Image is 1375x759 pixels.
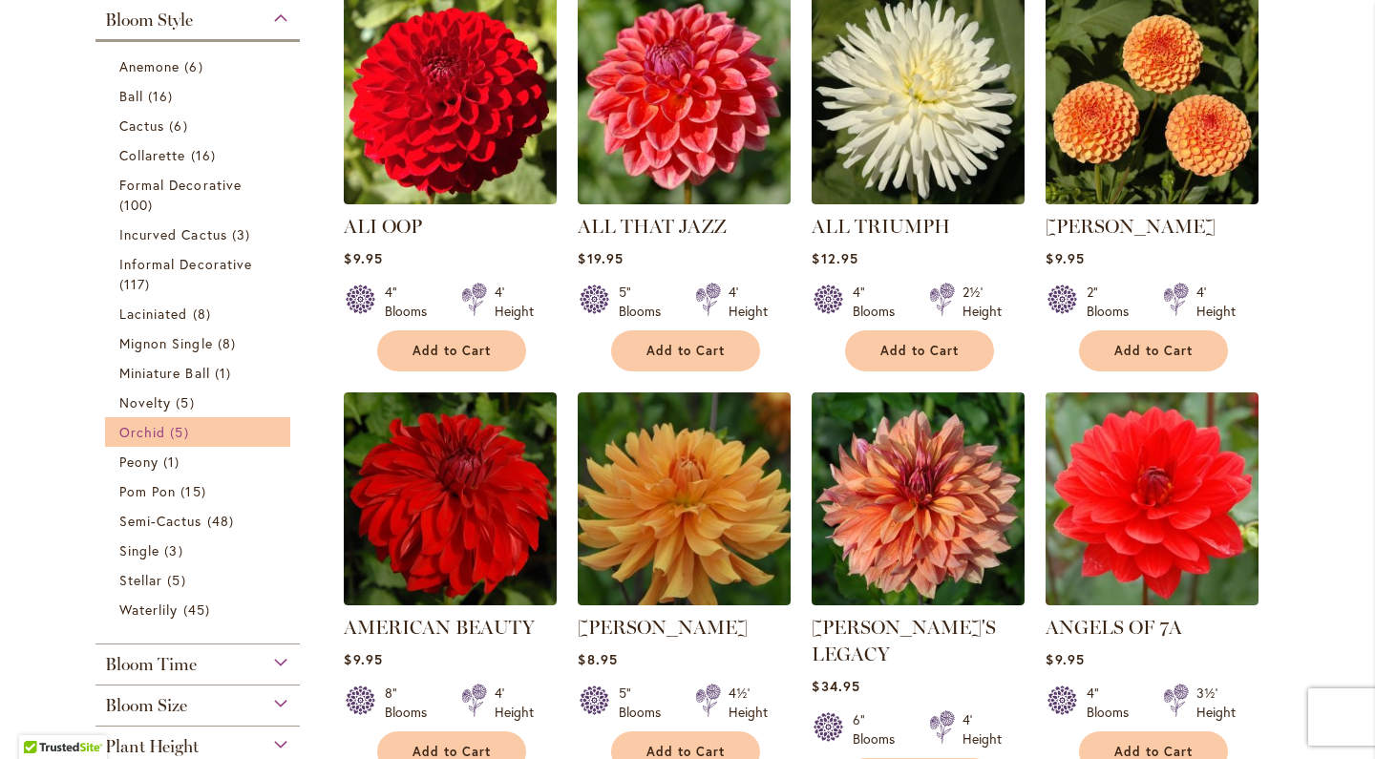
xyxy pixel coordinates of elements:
[385,283,438,321] div: 4" Blooms
[853,283,906,321] div: 4" Blooms
[880,343,959,359] span: Add to Cart
[853,710,906,748] div: 6" Blooms
[119,540,281,560] a: Single 3
[119,423,165,441] span: Orchid
[812,392,1025,605] img: Andy's Legacy
[119,364,210,382] span: Miniature Ball
[119,56,281,76] a: Anemone 6
[193,304,216,324] span: 8
[344,392,557,605] img: AMERICAN BEAUTY
[167,570,190,590] span: 5
[619,684,672,722] div: 5" Blooms
[119,392,281,412] a: Novelty 5
[164,540,187,560] span: 3
[105,654,197,675] span: Bloom Time
[578,616,748,639] a: [PERSON_NAME]
[119,452,281,472] a: Peony 1
[218,333,241,353] span: 8
[119,481,281,501] a: Pom Pon 15
[170,422,193,442] span: 5
[344,215,422,238] a: ALI OOP
[119,334,213,352] span: Mignon Single
[962,710,1002,748] div: 4' Height
[184,56,207,76] span: 6
[729,684,768,722] div: 4½' Height
[812,249,857,267] span: $12.95
[845,330,994,371] button: Add to Cart
[344,190,557,208] a: ALI OOP
[578,392,791,605] img: ANDREW CHARLES
[119,482,176,500] span: Pom Pon
[812,215,950,238] a: ALL TRIUMPH
[646,343,725,359] span: Add to Cart
[119,422,281,442] a: Orchid 5
[105,10,193,31] span: Bloom Style
[385,684,438,722] div: 8" Blooms
[578,650,617,668] span: $8.95
[119,393,171,411] span: Novelty
[119,570,281,590] a: Stellar 5
[119,86,281,106] a: Ball 16
[495,283,534,321] div: 4' Height
[169,116,192,136] span: 6
[183,600,215,620] span: 45
[812,677,859,695] span: $34.95
[119,333,281,353] a: Mignon Single 8
[119,274,155,294] span: 117
[1114,343,1193,359] span: Add to Cart
[344,249,382,267] span: $9.95
[148,86,178,106] span: 16
[119,255,252,273] span: Informal Decorative
[119,601,178,619] span: Waterlily
[1087,283,1140,321] div: 2" Blooms
[119,305,188,323] span: Laciniated
[344,616,535,639] a: AMERICAN BEAUTY
[1046,190,1259,208] a: AMBER QUEEN
[119,195,158,215] span: 100
[191,145,221,165] span: 16
[729,283,768,321] div: 4' Height
[119,225,227,243] span: Incurved Cactus
[412,343,491,359] span: Add to Cart
[105,695,187,716] span: Bloom Size
[812,190,1025,208] a: ALL TRIUMPH
[119,571,162,589] span: Stellar
[119,600,281,620] a: Waterlily 45
[578,215,727,238] a: ALL THAT JAZZ
[1046,616,1182,639] a: ANGELS OF 7A
[1046,249,1084,267] span: $9.95
[119,57,180,75] span: Anemone
[812,591,1025,609] a: Andy's Legacy
[180,481,210,501] span: 15
[377,330,526,371] button: Add to Cart
[176,392,199,412] span: 5
[119,304,281,324] a: Laciniated 8
[163,452,184,472] span: 1
[119,175,281,215] a: Formal Decorative 100
[119,511,281,531] a: Semi-Cactus 48
[119,541,159,559] span: Single
[119,512,202,530] span: Semi-Cactus
[962,283,1002,321] div: 2½' Height
[119,116,281,136] a: Cactus 6
[1196,684,1236,722] div: 3½' Height
[344,591,557,609] a: AMERICAN BEAUTY
[1196,283,1236,321] div: 4' Height
[812,616,996,665] a: [PERSON_NAME]'S LEGACY
[119,146,186,164] span: Collarette
[619,283,672,321] div: 5" Blooms
[232,224,255,244] span: 3
[119,363,281,383] a: Miniature Ball 1
[119,116,164,135] span: Cactus
[578,249,623,267] span: $19.95
[119,224,281,244] a: Incurved Cactus 3
[578,591,791,609] a: ANDREW CHARLES
[1079,330,1228,371] button: Add to Cart
[119,145,281,165] a: Collarette 16
[578,190,791,208] a: ALL THAT JAZZ
[105,736,199,757] span: Plant Height
[1046,215,1216,238] a: [PERSON_NAME]
[119,87,143,105] span: Ball
[495,684,534,722] div: 4' Height
[119,453,159,471] span: Peony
